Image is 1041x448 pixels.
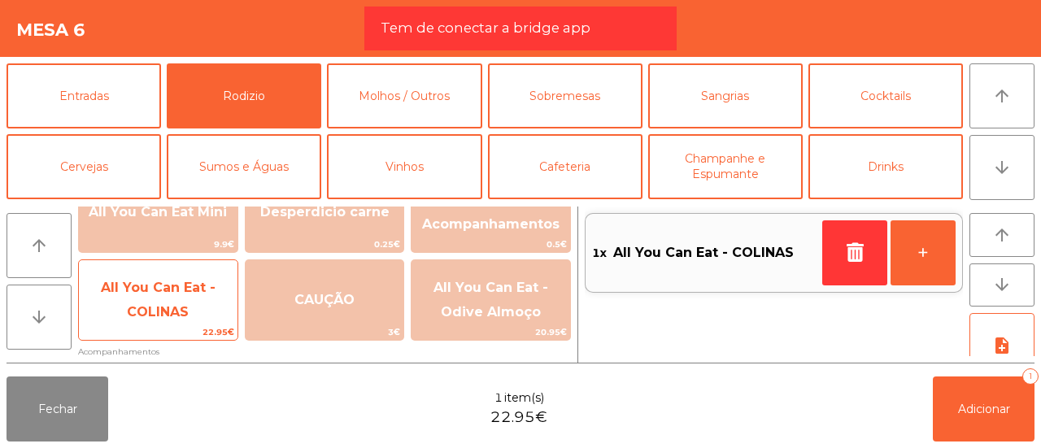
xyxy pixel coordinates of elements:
[7,285,72,350] button: arrow_downward
[1022,368,1039,385] div: 1
[294,292,355,307] span: CAUÇÃO
[101,280,216,320] span: All You Can Eat - COLINAS
[504,389,544,407] span: item(s)
[891,220,956,285] button: +
[958,402,1010,416] span: Adicionar
[327,134,481,199] button: Vinhos
[7,376,108,441] button: Fechar
[808,63,963,128] button: Cocktails
[969,313,1034,378] button: note_add
[969,63,1034,128] button: arrow_upward
[327,63,481,128] button: Molhos / Outros
[490,407,547,428] span: 22.95€
[808,134,963,199] button: Drinks
[992,275,1012,294] i: arrow_downward
[246,237,404,252] span: 0.25€
[613,241,794,265] span: All You Can Eat - COLINAS
[592,241,607,265] span: 1x
[933,376,1034,441] button: Adicionar1
[89,204,227,220] span: All You Can Eat Mini
[79,237,237,252] span: 9.9€
[992,86,1012,106] i: arrow_upward
[78,344,571,359] span: Acompanhamentos
[260,204,390,220] span: Desperdicio carne
[648,134,803,199] button: Champanhe e Espumante
[246,324,404,340] span: 3€
[488,63,642,128] button: Sobremesas
[16,18,85,42] h4: Mesa 6
[494,389,503,407] span: 1
[412,237,570,252] span: 0.5€
[992,225,1012,245] i: arrow_upward
[433,280,548,320] span: All You Can Eat - Odive Almoço
[7,134,161,199] button: Cervejas
[7,213,72,278] button: arrow_upward
[381,18,590,38] span: Tem de conectar a bridge app
[992,158,1012,177] i: arrow_downward
[969,135,1034,200] button: arrow_downward
[29,307,49,327] i: arrow_downward
[7,63,161,128] button: Entradas
[488,134,642,199] button: Cafeteria
[167,134,321,199] button: Sumos e Águas
[992,336,1012,355] i: note_add
[412,324,570,340] span: 20.95€
[648,63,803,128] button: Sangrias
[29,236,49,255] i: arrow_upward
[167,63,321,128] button: Rodizio
[79,324,237,340] span: 22.95€
[969,213,1034,257] button: arrow_upward
[969,263,1034,307] button: arrow_downward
